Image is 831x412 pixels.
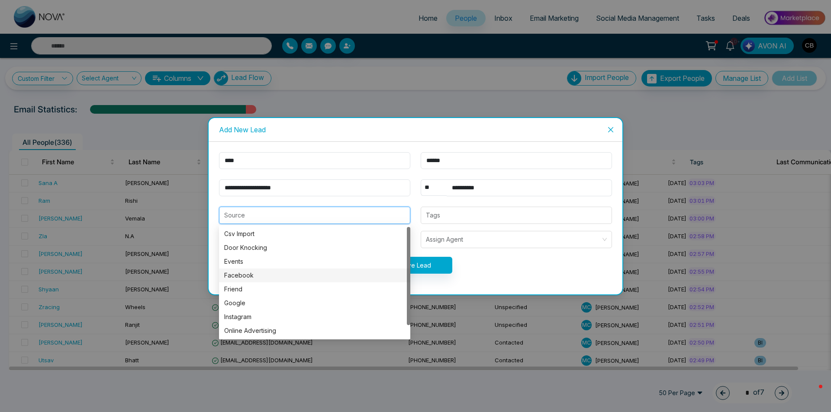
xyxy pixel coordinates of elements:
div: Events [224,257,405,266]
div: Facebook [224,271,405,280]
div: Events [219,255,410,268]
div: Google [224,298,405,308]
div: Csv Import [219,227,410,241]
button: Close [599,118,622,141]
div: Online Advertising [219,324,410,338]
iframe: Intercom live chat [802,383,822,403]
div: Google [219,296,410,310]
div: Friend [224,284,405,294]
div: Csv Import [224,229,405,239]
span: close [607,126,614,133]
div: Door Knocking [224,243,405,252]
div: Friend [219,282,410,296]
div: Facebook [219,268,410,282]
div: Online Advertising [224,326,405,335]
div: Instagram [219,310,410,324]
button: Save Lead [379,257,452,274]
div: Door Knocking [219,241,410,255]
div: Add New Lead [219,125,612,134]
div: Instagram [224,312,405,322]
